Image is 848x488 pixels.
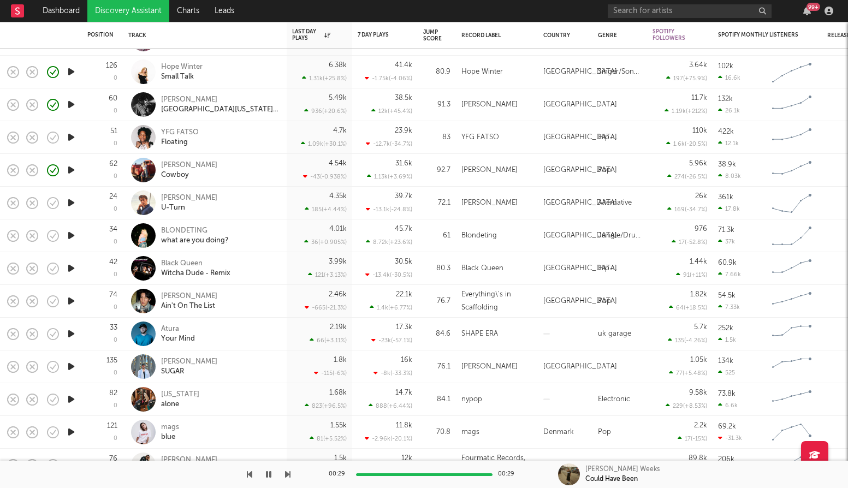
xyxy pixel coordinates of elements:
div: alone [161,400,199,409]
div: 99 + [807,3,820,11]
div: 31.6k [395,160,412,167]
div: 229 ( +8.53 % ) [666,402,707,409]
svg: Chart title [767,288,816,315]
div: 76.7 [423,295,450,308]
div: Ain't On The List [161,301,217,311]
div: Small Talk [161,72,203,82]
div: Last Day Plays [292,28,330,41]
div: Hip-Hop/Rap [598,459,642,472]
div: Spotify Followers [653,28,691,41]
div: 54.5k [718,292,736,299]
div: -13.1k ( -24.8 % ) [366,206,412,213]
div: [GEOGRAPHIC_DATA] [543,197,617,210]
div: Atura [161,324,195,334]
div: 197 ( +75.9 % ) [666,75,707,82]
div: 33 [110,324,117,331]
div: 6.6k [718,402,738,409]
svg: Chart title [767,255,816,282]
div: U-Turn [161,203,217,213]
div: 5.96k [689,160,707,167]
div: BLONDETING [161,226,228,236]
div: [GEOGRAPHIC_DATA] [543,360,617,373]
div: Pop [598,164,611,177]
div: 5.49k [329,94,347,102]
div: Hope Winter [461,66,503,79]
div: 121 ( +3.13 % ) [308,271,347,278]
div: 30.5k [395,258,412,265]
div: 8.72k ( +23.6 % ) [366,239,412,246]
div: Alternative [598,197,632,210]
svg: Chart title [767,451,816,479]
div: 4.01k [329,225,347,233]
div: 252k [718,325,733,332]
a: [PERSON_NAME]SUGAR [161,357,217,377]
div: 61 [423,229,450,242]
div: 1.31k ( +25.8 % ) [302,75,347,82]
div: 89.8k [689,455,707,462]
div: Your Mind [161,334,195,344]
div: Electronic [598,393,630,406]
div: 17 ( -15 % ) [678,435,707,442]
div: 0 [114,108,117,114]
div: 132k [718,96,733,103]
div: 4.7k [333,127,347,134]
div: 0 [114,206,117,212]
div: 0 [114,239,117,245]
div: 0 [114,305,117,311]
div: Track [128,32,276,39]
div: 9.58k [689,389,707,396]
div: Cowboy [161,170,217,180]
div: 71.3k [718,227,734,234]
svg: Chart title [767,189,816,217]
div: 42 [109,259,117,266]
div: 00:29 [329,468,351,481]
div: [PERSON_NAME] [161,95,278,105]
div: 1.19k ( +212 % ) [665,108,707,115]
div: Floating [161,138,199,147]
div: 0 [114,75,117,81]
div: 6.38k [329,62,347,69]
div: 84.6 [423,328,450,341]
div: 83 [423,131,450,144]
div: -23k ( -57.1 % ) [371,337,412,344]
div: 422k [718,128,734,135]
div: 17.3k [396,324,412,331]
div: 80.9 [423,66,450,79]
div: Black Queen [161,259,230,269]
div: [PERSON_NAME] [161,193,217,203]
div: 23.9k [395,127,412,134]
div: 12.1k [718,140,739,147]
svg: Chart title [767,320,816,348]
div: 110k [692,127,707,134]
div: -2.96k ( -20.1 % ) [365,435,412,442]
div: 0 [114,337,117,343]
svg: Chart title [767,419,816,446]
div: [GEOGRAPHIC_DATA] [543,459,617,472]
div: 80.3 [423,262,450,275]
div: 82 [109,390,117,397]
div: [PERSON_NAME] [161,455,233,465]
div: [GEOGRAPHIC_DATA] [543,229,617,242]
div: Spotify Monthly Listeners [718,32,800,38]
svg: Chart title [767,58,816,86]
div: SUGAR [161,367,217,377]
div: [GEOGRAPHIC_DATA] [543,164,617,177]
div: Hope Winter [161,62,203,72]
div: 1.05k [690,356,707,364]
div: 2.2k [694,422,707,429]
div: 3.64k [689,62,707,69]
div: Hip-Hop/Rap [598,262,642,275]
div: 823 ( +96.5 % ) [305,402,347,409]
div: 22.1k [396,291,412,298]
div: 0 [114,272,117,278]
div: 51 [110,128,117,135]
div: Could Have Been [585,474,638,484]
button: 99+ [803,7,811,15]
input: Search for artists [608,4,772,18]
div: 5.7k [694,324,707,331]
div: 0 [114,403,117,409]
svg: Chart title [767,124,816,151]
div: Record Label [461,32,527,39]
div: [US_STATE] [161,390,199,400]
a: Black QueenWitcha Dude - Remix [161,259,230,278]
